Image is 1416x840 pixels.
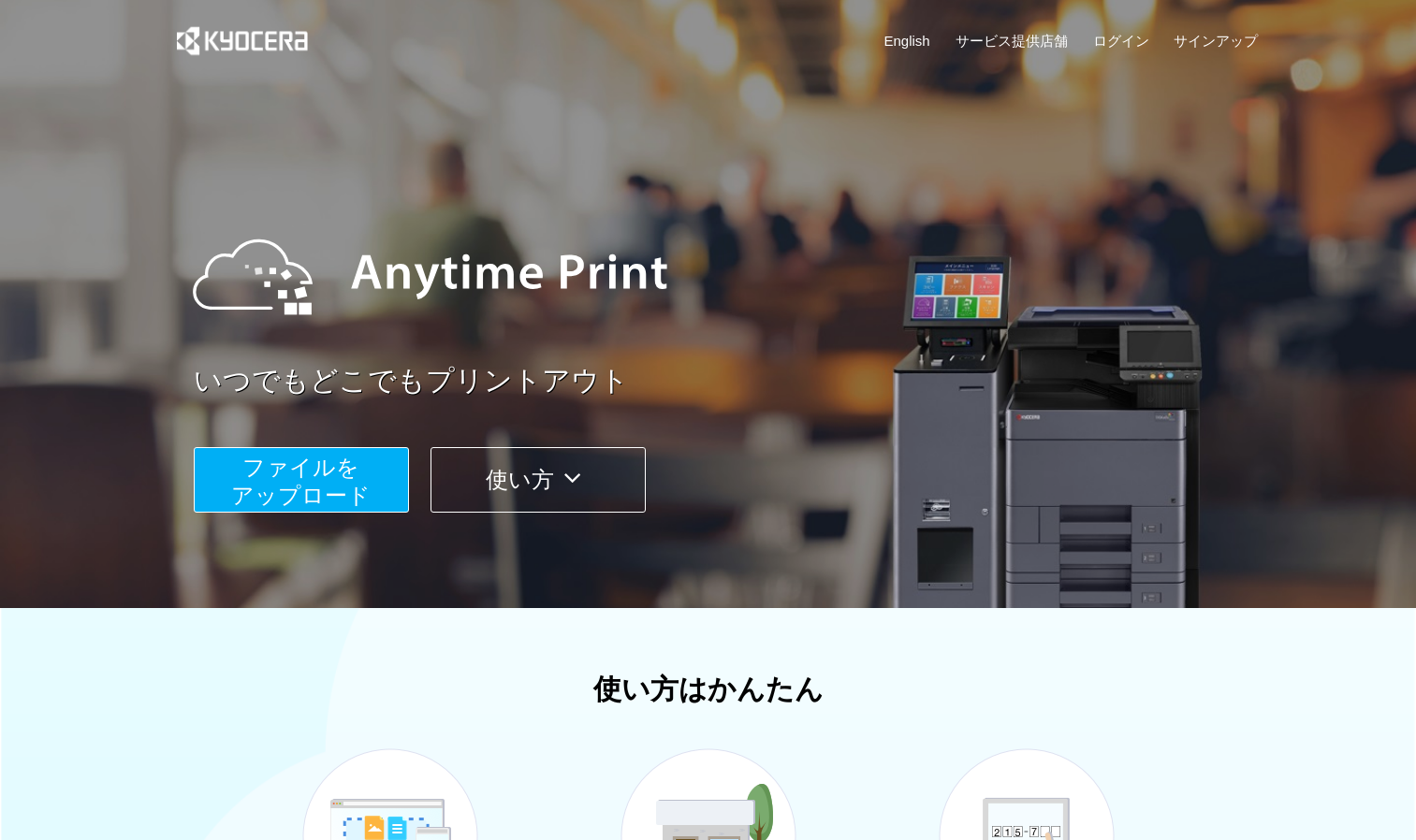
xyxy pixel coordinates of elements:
[194,447,409,513] button: ファイルを​​アップロード
[884,31,930,51] a: English
[431,447,646,513] button: 使い方
[231,455,371,508] span: ファイルを ​​アップロード
[1093,31,1149,51] a: ログイン
[1174,31,1258,51] a: サインアップ
[194,361,1270,401] a: いつでもどこでもプリントアウト
[956,31,1068,51] a: サービス提供店舗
